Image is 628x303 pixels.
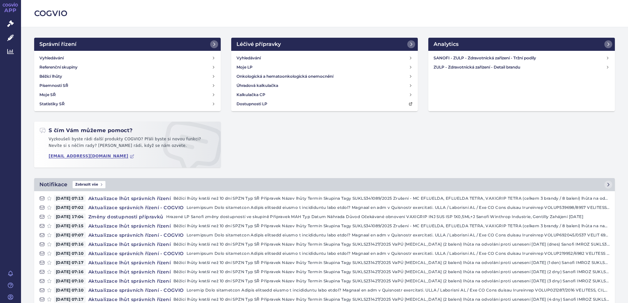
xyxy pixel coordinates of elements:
[86,250,187,257] h4: Aktualizace správních řízení - COGVIO
[234,72,415,81] a: Onkologická a hematoonkologická onemocnění
[86,287,187,293] h4: Aktualizace správních řízení - COGVIO
[234,81,415,90] a: Úhradová kalkulačka
[37,90,218,99] a: Moje SŘ
[187,204,610,211] p: Loremipsum Dolo sitametcon Adipis elitsedd eiusmo t incididuntu labo etdol? Magnaal en adm v Quis...
[37,81,218,90] a: Písemnosti SŘ
[428,38,615,51] a: Analytics
[236,73,333,80] h4: Onkologická a hematoonkologická onemocnění
[86,259,173,266] h4: Aktualizace lhůt správních řízení
[39,40,77,48] h2: Správní řízení
[37,72,218,81] a: Běžící lhůty
[236,64,253,71] h4: Moje LP
[54,278,86,284] span: [DATE] 07:10
[434,55,606,61] h4: SANOFI - ZULP - Zdravotnická zařízení - Tržní podíly
[86,278,173,284] h4: Aktualizace lhůt správních řízení
[54,204,86,211] span: [DATE] 07:02
[86,241,173,248] h4: Aktualizace lhůt správních řízení
[187,250,610,257] p: Loremipsum Dolo sitametcon Adipis elitsedd eiusmo t incididuntu labo etdol? Magnaal en adm v Quis...
[236,91,265,98] h4: Kalkulačka CP
[236,55,261,61] h4: Vyhledávání
[34,178,615,191] a: NotifikaceZobrazit vše
[234,53,415,63] a: Vyhledávání
[234,63,415,72] a: Moje LP
[34,38,221,51] a: Správní řízení
[166,213,610,220] p: Hrazené LP Sanofi změny dostupností ve skupině Přípravek MAH Typ Datum Náhrada Důvod Očekávané ob...
[39,101,65,107] h4: Statistiky SŘ
[431,63,612,72] a: ZULP - Zdravotnická zařízení - Detail brandu
[86,296,173,303] h4: Aktualizace lhůt správních řízení
[49,154,134,159] a: [EMAIL_ADDRESS][DOMAIN_NAME]
[39,73,62,80] h4: Běžící lhůty
[39,127,133,134] h2: S čím Vám můžeme pomoct?
[236,101,267,107] h4: Dostupnosti LP
[54,213,86,220] span: [DATE] 17:04
[173,259,610,266] p: Běžící lhůty kratší než 10 dní SPZN Typ SŘ Přípravek Název lhůty Termín Skupina Tagy SUKLS231427/...
[434,40,459,48] h2: Analytics
[231,38,418,51] a: Léčivé přípravky
[431,53,612,63] a: SANOFI - ZULP - Zdravotnická zařízení - Tržní podíly
[54,241,86,248] span: [DATE] 07:16
[54,195,86,202] span: [DATE] 07:13
[39,55,64,61] h4: Vyhledávání
[173,223,610,229] p: Běžící lhůty kratší než 10 dní SPZN Typ SŘ Přípravek Název lhůty Termín Skupina Tagy SUKLS341089/...
[54,223,86,229] span: [DATE] 07:15
[39,181,67,189] h2: Notifikace
[86,213,166,220] h4: Změny dostupnosti přípravků
[187,287,610,293] p: Loremip Dolo sitametcon Adipis elitsedd eiusmo t incididuntu labo etdol? Magnaal en adm v Quisnos...
[236,82,278,89] h4: Úhradová kalkulačka
[37,99,218,109] a: Statistiky SŘ
[236,40,281,48] h2: Léčivé přípravky
[37,63,218,72] a: Referenční skupiny
[54,296,86,303] span: [DATE] 07:17
[434,64,606,71] h4: ZULP - Zdravotnická zařízení - Detail brandu
[234,90,415,99] a: Kalkulačka CP
[54,259,86,266] span: [DATE] 07:17
[86,195,173,202] h4: Aktualizace lhůt správních řízení
[39,91,56,98] h4: Moje SŘ
[187,232,610,238] p: Loremipsum Dolo sitametcon Adipis elitsedd eiusmo t incididuntu labo etdol? Magnaal en adm v Quis...
[37,53,218,63] a: Vyhledávání
[173,269,610,275] p: Běžící lhůty kratší než 10 dní SPZN Typ SŘ Přípravek Název lhůty Termín Skupina Tagy SUKLS231427/...
[54,269,86,275] span: [DATE] 07:16
[73,181,105,188] span: Zobrazit vše
[54,232,86,238] span: [DATE] 07:07
[173,241,610,248] p: Běžící lhůty kratší než 10 dní SPZN Typ SŘ Přípravek Název lhůty Termín Skupina Tagy SUKLS231427/...
[86,204,187,211] h4: Aktualizace správních řízení - COGVIO
[39,64,78,71] h4: Referenční skupiny
[86,232,187,238] h4: Aktualizace správních řízení - COGVIO
[173,278,610,284] p: Běžící lhůty kratší než 10 dní SPZN Typ SŘ Přípravek Název lhůty Termín Skupina Tagy SUKLS231427/...
[39,136,215,151] p: Vyzkoušeli byste rádi další produkty COGVIO? Přáli byste si novou funkci? Nevíte si s něčím rady?...
[39,82,68,89] h4: Písemnosti SŘ
[34,8,615,19] h2: COGVIO
[54,250,86,257] span: [DATE] 07:10
[173,296,610,303] p: Běžící lhůty kratší než 10 dní SPZN Typ SŘ Přípravek Název lhůty Termín Skupina Tagy SUKLS231427/...
[54,287,86,293] span: [DATE] 07:10
[86,269,173,275] h4: Aktualizace lhůt správních řízení
[173,195,610,202] p: Běžící lhůty kratší než 10 dní SPZN Typ SŘ Přípravek Název lhůty Termín Skupina Tagy SUKLS341089/...
[86,223,173,229] h4: Aktualizace lhůt správních řízení
[234,99,415,109] a: Dostupnosti LP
